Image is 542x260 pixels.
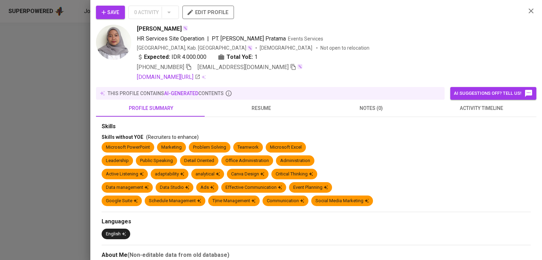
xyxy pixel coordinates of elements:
div: English [106,231,126,237]
p: this profile contains contents [108,90,224,97]
div: Tịme Management [212,198,255,204]
div: adaptability [155,171,184,178]
span: [EMAIL_ADDRESS][DOMAIN_NAME] [198,64,289,70]
div: Canva Design [231,171,264,178]
div: Teamwork [237,144,259,151]
span: edit profile [188,8,228,17]
div: Event Planning [293,184,328,191]
span: 1 [254,53,258,61]
div: Microsoft PowerPoint [106,144,150,151]
b: (Non-editable data from old database) [127,252,229,258]
span: resume [210,104,312,113]
div: Data Studio [160,184,189,191]
span: | [207,35,209,43]
div: Active Listening [106,171,144,178]
div: Critical Thinking [276,171,313,178]
img: magic_wand.svg [247,45,253,51]
div: analytical [195,171,220,178]
div: Effective Communication [225,184,282,191]
div: Data management [106,184,149,191]
span: [PHONE_NUMBER] [137,64,184,70]
div: Office Administration [225,157,269,164]
span: activity timeline [430,104,532,113]
div: Languages [102,218,531,226]
div: About Me [102,251,531,259]
img: magic_wand.svg [182,25,188,31]
b: Total YoE: [227,53,253,61]
span: PT. [PERSON_NAME] Pratama [212,35,286,42]
span: (Recruiters to enhance) [146,134,199,140]
a: edit profile [182,9,234,15]
div: Public Speaking [140,157,173,164]
div: Leadership [106,157,129,164]
img: magic_wand.svg [297,64,303,69]
div: Skills [102,123,531,131]
div: IDR 4.000.000 [137,53,206,61]
a: [DOMAIN_NAME][URL] [137,73,200,81]
span: notes (0) [320,104,422,113]
div: Social Media Marketing [315,198,369,204]
button: AI suggestions off? Tell us! [450,87,536,100]
button: edit profile [182,6,234,19]
img: 2b3efa87f35334ae0820a4b9b2a660e2.jpeg [96,25,131,60]
span: [PERSON_NAME] [137,25,182,33]
span: AI suggestions off? Tell us! [454,89,533,98]
span: Save [102,8,119,17]
div: Administration [280,157,310,164]
b: Expected: [144,53,170,61]
span: [DEMOGRAPHIC_DATA] [260,44,313,51]
div: Detail Oriented [184,157,214,164]
div: Google Suite [106,198,138,204]
div: Communication [267,198,304,204]
p: Not open to relocation [320,44,369,51]
div: Schedule Management [149,198,201,204]
div: Marketing [161,144,182,151]
button: Save [96,6,125,19]
span: AI-generated [164,91,198,96]
div: Ads [200,184,214,191]
span: HR Services Site Operation [137,35,204,42]
span: Skills without YOE [102,134,143,140]
div: Microsoft Excel [270,144,302,151]
div: Problem Solving [193,144,226,151]
span: Events Services [288,36,323,42]
span: profile summary [100,104,202,113]
div: [GEOGRAPHIC_DATA], Kab. [GEOGRAPHIC_DATA] [137,44,253,51]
